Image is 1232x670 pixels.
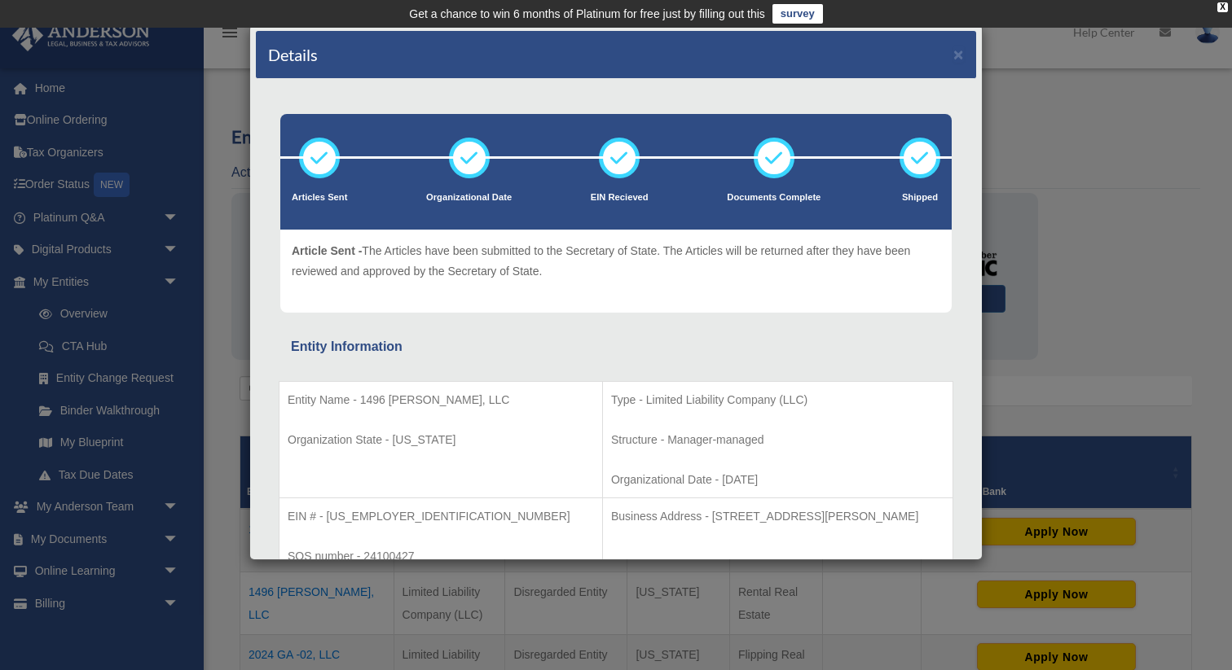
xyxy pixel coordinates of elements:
p: EIN # - [US_EMPLOYER_IDENTIFICATION_NUMBER] [288,506,594,527]
div: Entity Information [291,335,941,358]
h4: Details [268,43,318,66]
p: Articles Sent [292,190,347,206]
p: Business Address - [STREET_ADDRESS][PERSON_NAME] [611,506,944,527]
p: Documents Complete [727,190,821,206]
div: Get a chance to win 6 months of Platinum for free just by filling out this [409,4,765,24]
p: Entity Name - 1496 [PERSON_NAME], LLC [288,390,594,410]
p: Structure - Manager-managed [611,430,944,450]
p: The Articles have been submitted to the Secretary of State. The Articles will be returned after t... [292,241,940,281]
span: Article Sent - [292,244,362,257]
p: Shipped [900,190,940,206]
p: Organizational Date - [DATE] [611,470,944,490]
p: SOS number - 24100427 [288,546,594,567]
p: Type - Limited Liability Company (LLC) [611,390,944,410]
div: close [1217,2,1228,12]
button: × [953,46,964,63]
a: survey [772,4,823,24]
p: Organization State - [US_STATE] [288,430,594,450]
p: EIN Recieved [591,190,649,206]
p: Organizational Date [426,190,512,206]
